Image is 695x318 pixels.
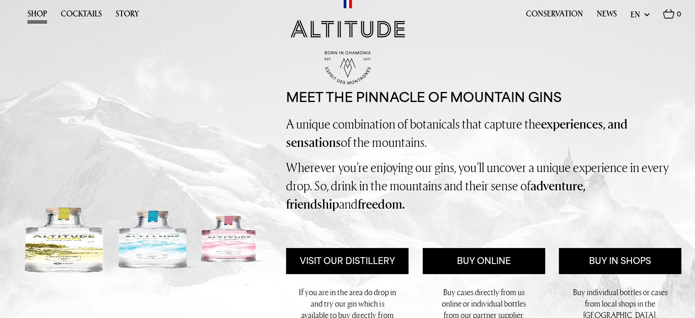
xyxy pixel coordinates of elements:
a: News [597,9,617,23]
strong: freedom. [358,195,404,213]
strong: adventure, friendship [286,177,585,213]
p: Wherever you’re enjoying our gins, you’ll uncover a unique experience in every drop. So, drink in... [286,158,681,213]
a: Cocktails [61,9,102,23]
p: A unique combination of botanicals that capture the of the mountains. [286,115,681,151]
a: Conservation [526,9,583,23]
a: Buy Online [423,248,545,274]
a: Buy in Shops [559,248,681,274]
img: Basket [663,9,674,19]
img: Altitude Gin [291,20,405,38]
a: Story [116,9,139,23]
a: Visit Our Distillery [286,248,409,274]
a: 0 [663,9,681,24]
a: Shop [27,9,47,23]
strong: experiences, and sensations [286,115,627,151]
img: Born in Chamonix - Est. 2017 - Espirit des Montagnes [325,51,371,85]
